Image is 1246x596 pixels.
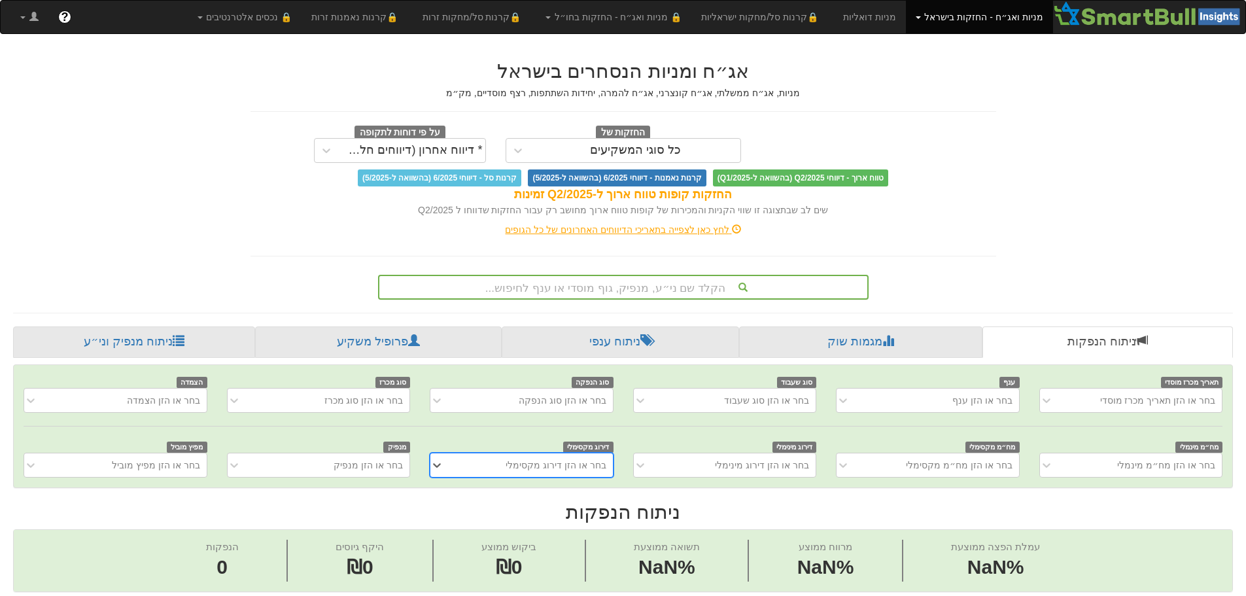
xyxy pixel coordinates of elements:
[324,394,404,407] div: בחר או הזן סוג מכרז
[715,459,809,472] div: בחר או הזן דירוג מינימלי
[1053,1,1245,27] img: Smartbull
[496,556,523,578] span: ₪0
[13,501,1233,523] h2: ניתוח הנפקות
[251,186,996,203] div: החזקות קופות טווח ארוך ל-Q2/2025 זמינות
[982,326,1233,358] a: ניתוח הנפקות
[724,394,809,407] div: בחר או הזן סוג שעבוד
[379,276,867,298] div: הקלד שם ני״ע, מנפיק, גוף מוסדי או ענף לחיפוש...
[481,541,536,552] span: ביקוש ממוצע
[999,377,1020,388] span: ענף
[302,1,413,33] a: 🔒קרנות נאמנות זרות
[251,60,996,82] h2: אג״ח ומניות הנסחרים בישראל
[528,169,706,186] span: קרנות נאמנות - דיווחי 6/2025 (בהשוואה ל-5/2025)
[355,126,445,140] span: על פי דוחות לתקופה
[48,1,81,33] a: ?
[375,377,411,388] span: סוג מכרז
[691,1,833,33] a: 🔒קרנות סל/מחקות ישראליות
[112,459,200,472] div: בחר או הזן מפיץ מוביל
[206,541,239,552] span: הנפקות
[255,326,501,358] a: פרופיל משקיע
[334,459,403,472] div: בחר או הזן מנפיק
[341,144,483,157] div: * דיווח אחרון (דיווחים חלקיים)
[952,394,1012,407] div: בחר או הזן ענף
[167,442,207,453] span: מפיץ מוביל
[951,541,1040,552] span: עמלת הפצה ממוצעת
[519,394,606,407] div: בחר או הזן סוג הנפקה
[1100,394,1215,407] div: בחר או הזן תאריך מכרז מוסדי
[383,442,410,453] span: מנפיק
[596,126,651,140] span: החזקות של
[502,326,739,358] a: ניתוח ענפי
[833,1,906,33] a: מניות דואליות
[177,377,207,388] span: הצמדה
[358,169,521,186] span: קרנות סל - דיווחי 6/2025 (בהשוואה ל-5/2025)
[536,1,691,33] a: 🔒 מניות ואג״ח - החזקות בחו״ל
[797,553,854,582] span: NaN%
[590,144,681,157] div: כל סוגי המשקיעים
[772,442,817,453] span: דירוג מינימלי
[951,553,1040,582] span: NaN%
[799,541,852,552] span: מרווח ממוצע
[634,553,700,582] span: NaN%
[251,203,996,217] div: שים לב שבתצוגה זו שווי הקניות והמכירות של קופות טווח ארוך מחושב רק עבור החזקות שדווחו ל Q2/2025
[347,556,373,578] span: ₪0
[336,541,384,552] span: היקף גיוסים
[206,553,239,582] span: 0
[241,223,1006,236] div: לחץ כאן לצפייה בתאריכי הדיווחים האחרונים של כל הגופים
[13,326,255,358] a: ניתוח מנפיק וני״ע
[188,1,302,33] a: 🔒 נכסים אלטרנטיבים
[713,169,888,186] span: טווח ארוך - דיווחי Q2/2025 (בהשוואה ל-Q1/2025)
[572,377,614,388] span: סוג הנפקה
[1161,377,1222,388] span: תאריך מכרז מוסדי
[1175,442,1222,453] span: מח״מ מינמלי
[906,1,1053,33] a: מניות ואג״ח - החזקות בישראל
[1117,459,1215,472] div: בחר או הזן מח״מ מינמלי
[777,377,817,388] span: סוג שעבוד
[739,326,982,358] a: מגמות שוק
[906,459,1012,472] div: בחר או הזן מח״מ מקסימלי
[127,394,200,407] div: בחר או הזן הצמדה
[506,459,606,472] div: בחר או הזן דירוג מקסימלי
[61,10,68,24] span: ?
[965,442,1020,453] span: מח״מ מקסימלי
[251,88,996,98] h5: מניות, אג״ח ממשלתי, אג״ח קונצרני, אג״ח להמרה, יחידות השתתפות, רצף מוסדיים, מק״מ
[634,541,700,552] span: תשואה ממוצעת
[413,1,536,33] a: 🔒קרנות סל/מחקות זרות
[563,442,614,453] span: דירוג מקסימלי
